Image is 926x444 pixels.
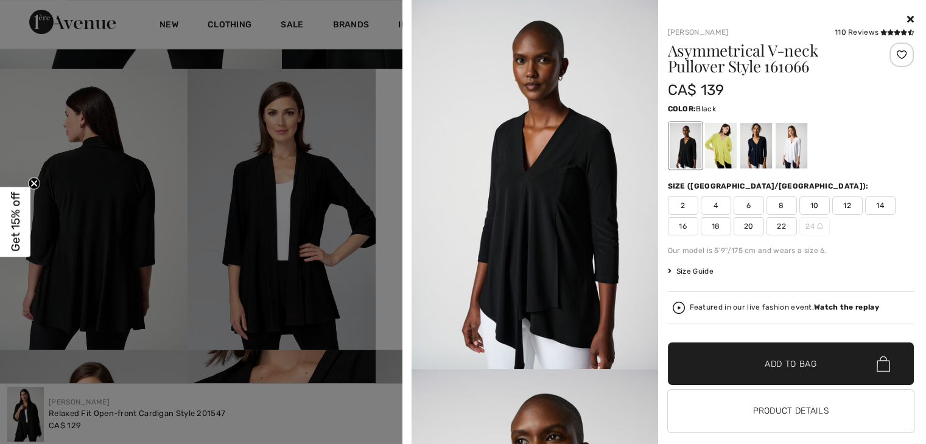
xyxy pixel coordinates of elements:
span: 24 [799,217,830,235]
div: Wasabi [704,123,736,168]
span: 8 [766,196,797,215]
div: Midnight Blue 40 [740,123,771,168]
span: Color: [668,105,696,113]
span: 16 [668,217,698,235]
strong: Watch the replay [814,303,879,311]
h1: Asymmetrical V-neck Pullover Style 161066 [668,43,873,74]
div: Black [669,123,701,168]
div: 110 Reviews [835,27,914,38]
div: Size ([GEOGRAPHIC_DATA]/[GEOGRAPHIC_DATA]): [668,181,871,192]
button: Product Details [668,390,914,432]
span: 4 [701,196,731,215]
button: Add to Bag [668,342,914,385]
div: Featured in our live fashion event. [690,304,879,311]
div: Vanilla 30 [775,123,807,168]
img: ring-m.svg [817,223,823,229]
a: [PERSON_NAME] [668,28,729,36]
span: CA$ 139 [668,82,724,99]
span: Help [27,9,52,19]
span: Size Guide [668,266,714,277]
span: 6 [734,196,764,215]
img: Watch the replay [673,302,685,314]
img: Bag.svg [877,356,890,372]
span: 10 [799,196,830,215]
span: Get 15% off [9,192,23,252]
span: 2 [668,196,698,215]
span: 20 [734,217,764,235]
span: 14 [865,196,896,215]
button: Close teaser [28,178,40,190]
span: 18 [701,217,731,235]
span: Add to Bag [765,358,817,370]
div: Our model is 5'9"/175 cm and wears a size 6. [668,245,914,256]
span: 22 [766,217,797,235]
span: 12 [832,196,863,215]
span: Black [696,105,716,113]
